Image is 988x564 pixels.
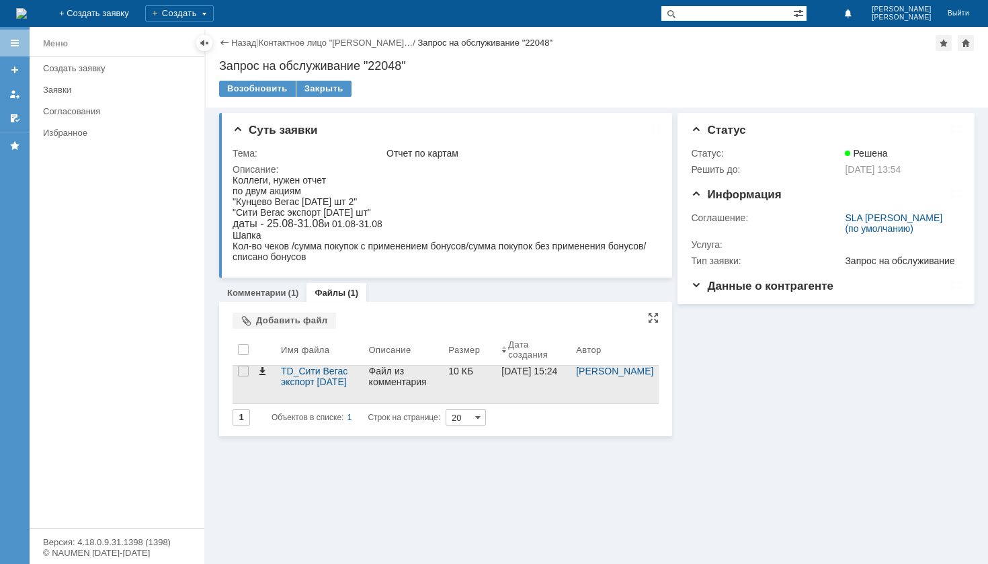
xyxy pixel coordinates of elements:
a: SLA [PERSON_NAME] (по умолчанию) [845,212,942,234]
span: Информация [691,188,781,201]
div: На всю страницу [648,313,659,323]
span: [DATE] 13:54 [845,164,901,175]
a: Согласования [38,101,202,122]
div: На всю страницу [651,124,661,134]
div: © NAUMEN [DATE]-[DATE] [43,549,191,557]
div: Описание [369,345,411,355]
div: На всю страницу [950,188,961,199]
a: Создать заявку [38,58,202,79]
div: | [256,37,258,47]
div: Тема: [233,148,384,159]
div: (1) [347,288,358,298]
div: Согласования [43,106,196,116]
div: На всю страницу [950,124,961,134]
span: Суть заявки [233,124,317,136]
a: Мои заявки [4,83,26,105]
a: [PERSON_NAME] [576,366,653,376]
div: Заявки [43,85,196,95]
a: Заявки [38,79,202,100]
span: Статус [691,124,745,136]
div: (1) [288,288,299,298]
a: Назад [231,38,256,48]
a: Мои согласования [4,108,26,129]
span: [PERSON_NAME] [872,13,932,22]
div: Услуга: [691,239,842,250]
span: Расширенный поиск [793,6,807,19]
div: Создать заявку [43,63,196,73]
div: 10 КБ [448,366,491,376]
div: / [259,38,418,48]
span: Данные о контрагенте [691,280,833,292]
span: Объектов в списке: [272,413,343,422]
th: Размер [443,334,496,366]
a: Файлы [315,288,345,298]
div: Скрыть меню [196,35,212,51]
a: Контактное лицо "[PERSON_NAME]… [259,38,413,48]
div: Версия: 4.18.0.9.31.1398 (1398) [43,538,191,547]
span: Скачать файл [257,366,267,376]
img: logo [16,8,27,19]
span: Решена [845,148,887,159]
div: Дата создания [508,339,554,360]
div: Решить до: [691,164,842,175]
div: Меню [43,36,68,52]
div: Создать [145,5,214,22]
div: [DATE] 15:24 [501,366,557,376]
th: Дата создания [496,334,571,366]
div: Добавить в избранное [936,35,952,51]
th: Автор [571,334,659,366]
th: Имя файла [276,334,364,366]
div: Избранное [43,128,181,138]
div: Имя файла [281,345,329,355]
div: Тип заявки: [691,255,842,266]
div: Сделать домашней страницей [958,35,974,51]
div: Файл из комментария [369,366,438,387]
i: Строк на странице: [272,409,440,426]
span: [PERSON_NAME] [872,5,932,13]
div: Описание: [233,164,657,175]
div: Автор [576,345,602,355]
div: 1 [347,409,352,426]
a: Комментарии [227,288,286,298]
a: Создать заявку [4,59,26,81]
div: Статус: [691,148,842,159]
div: Запрос на обслуживание "22048" [219,59,975,73]
div: Соглашение: [691,212,842,223]
div: Запрос на обслуживание [845,255,956,266]
div: Размер [448,345,480,355]
a: Перейти на домашнюю страницу [16,8,27,19]
div: TD_Сити Вегас экспорт [DATE] шт.xlsx [281,366,358,387]
div: Отчет по картам [386,148,655,159]
div: Запрос на обслуживание "22048" [417,38,552,48]
div: На всю страницу [950,280,961,290]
